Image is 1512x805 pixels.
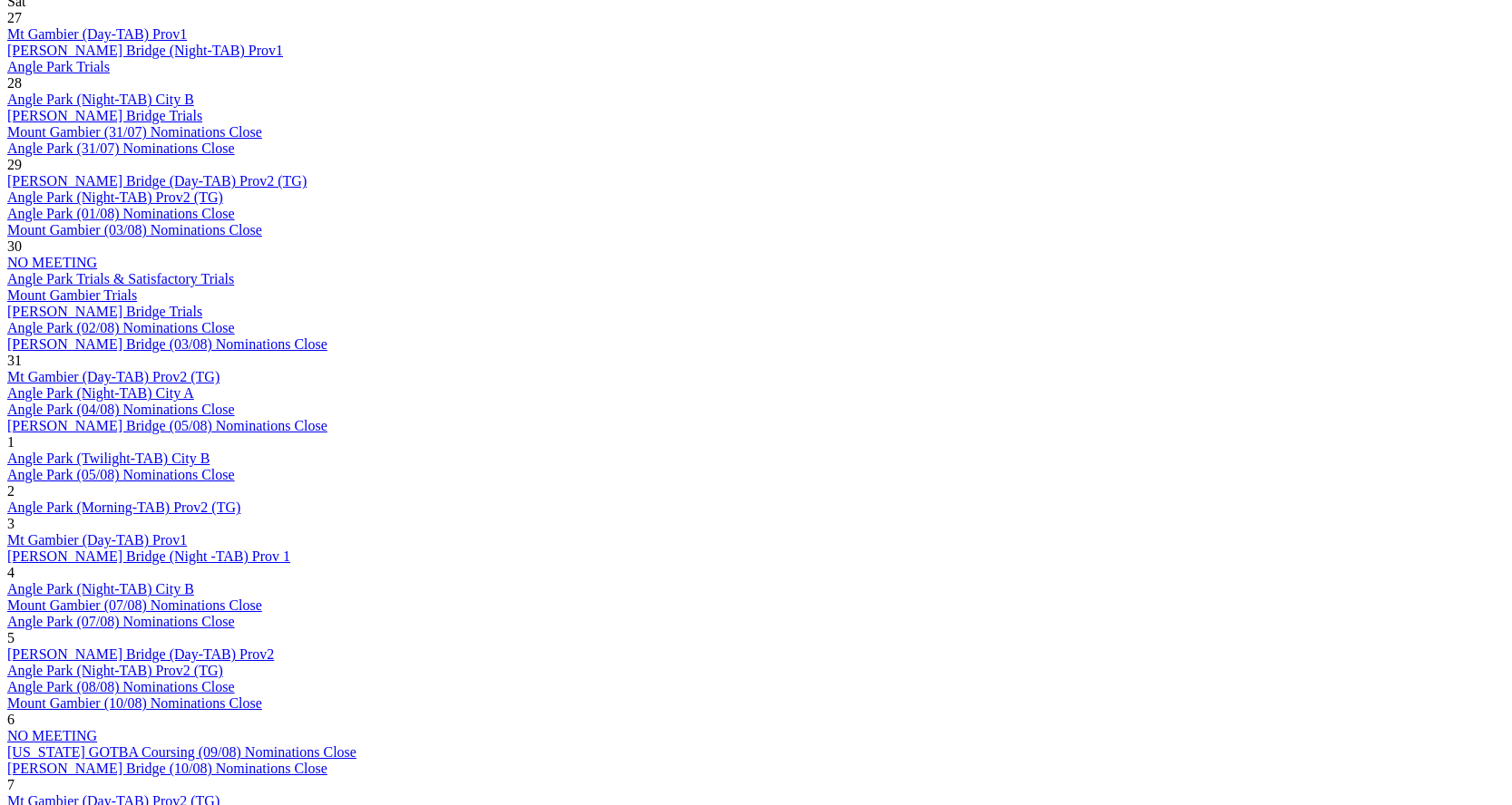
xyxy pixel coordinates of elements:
[7,614,235,629] a: Angle Park (07/08) Nominations Close
[7,222,262,238] a: Mount Gambier (03/08) Nominations Close
[7,173,307,189] a: [PERSON_NAME] Bridge (Day-TAB) Prov2 (TG)
[7,744,356,760] a: [US_STATE] GOTBA Coursing (09/08) Nominations Close
[7,499,240,515] a: Angle Park (Morning-TAB) Prov2 (TG)
[7,434,15,450] span: 1
[7,336,327,352] a: [PERSON_NAME] Bridge (03/08) Nominations Close
[7,157,22,172] span: 29
[7,304,202,319] a: [PERSON_NAME] Bridge Trials
[7,581,194,596] a: Angle Park (Night-TAB) City B
[7,695,262,711] a: Mount Gambier (10/08) Nominations Close
[7,728,97,743] a: NO MEETING
[7,255,97,270] a: NO MEETING
[7,189,223,205] a: Angle Park (Night-TAB) Prov2 (TG)
[7,761,327,776] a: [PERSON_NAME] Bridge (10/08) Nominations Close
[7,467,235,482] a: Angle Park (05/08) Nominations Close
[7,712,15,727] span: 6
[7,271,234,286] a: Angle Park Trials & Satisfactory Trials
[7,646,274,662] a: [PERSON_NAME] Bridge (Day-TAB) Prov2
[7,353,22,368] span: 31
[7,287,137,303] a: Mount Gambier Trials
[7,630,15,645] span: 5
[7,565,15,580] span: 4
[7,418,327,433] a: [PERSON_NAME] Bridge (05/08) Nominations Close
[7,238,22,254] span: 30
[7,385,194,401] a: Angle Park (Night-TAB) City A
[7,369,219,384] a: Mt Gambier (Day-TAB) Prov2 (TG)
[7,124,262,140] a: Mount Gambier (31/07) Nominations Close
[7,26,187,42] a: Mt Gambier (Day-TAB) Prov1
[7,141,235,156] a: Angle Park (31/07) Nominations Close
[7,532,187,548] a: Mt Gambier (Day-TAB) Prov1
[7,108,202,123] a: [PERSON_NAME] Bridge Trials
[7,451,210,466] a: Angle Park (Twilight-TAB) City B
[7,777,15,792] span: 7
[7,59,110,74] a: Angle Park Trials
[7,75,22,91] span: 28
[7,320,235,335] a: Angle Park (02/08) Nominations Close
[7,663,223,678] a: Angle Park (Night-TAB) Prov2 (TG)
[7,43,283,58] a: [PERSON_NAME] Bridge (Night-TAB) Prov1
[7,516,15,531] span: 3
[7,92,194,107] a: Angle Park (Night-TAB) City B
[7,10,22,25] span: 27
[7,679,235,694] a: Angle Park (08/08) Nominations Close
[7,402,235,417] a: Angle Park (04/08) Nominations Close
[7,597,262,613] a: Mount Gambier (07/08) Nominations Close
[7,206,235,221] a: Angle Park (01/08) Nominations Close
[7,548,290,564] a: [PERSON_NAME] Bridge (Night -TAB) Prov 1
[7,483,15,499] span: 2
